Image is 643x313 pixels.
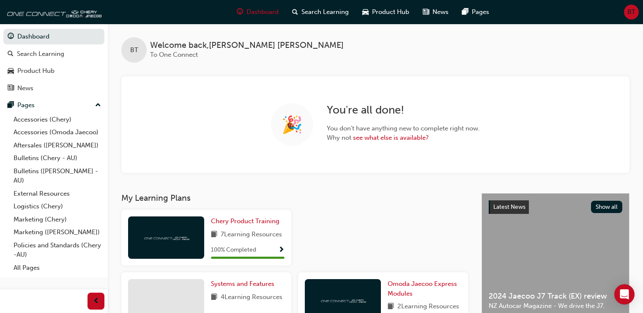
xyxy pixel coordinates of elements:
[8,85,14,92] span: news-icon
[320,296,366,304] img: oneconnect
[372,7,409,17] span: Product Hub
[143,233,189,241] img: oneconnect
[95,100,101,111] span: up-icon
[211,280,274,288] span: Systems and Features
[327,103,480,117] h2: You're all done!
[8,50,14,58] span: search-icon
[237,7,243,17] span: guage-icon
[3,80,104,96] a: News
[10,113,104,126] a: Accessories (Chery)
[455,3,496,21] a: pages-iconPages
[489,291,622,301] span: 2024 Jaecoo J7 Track (EX) review
[356,3,416,21] a: car-iconProduct Hub
[8,67,14,75] span: car-icon
[10,226,104,239] a: Marketing ([PERSON_NAME])
[397,302,459,312] span: 2 Learning Resources
[221,230,282,240] span: 7 Learning Resources
[489,200,622,214] a: Latest NewsShow all
[432,7,449,17] span: News
[489,301,622,311] span: NZ Autocar Magazine - We drive the J7.
[3,27,104,97] button: DashboardSearch LearningProduct HubNews
[230,3,285,21] a: guage-iconDashboard
[10,139,104,152] a: Aftersales ([PERSON_NAME])
[10,200,104,213] a: Logistics (Chery)
[211,292,217,303] span: book-icon
[8,33,14,41] span: guage-icon
[3,46,104,62] a: Search Learning
[10,187,104,200] a: External Resources
[3,97,104,113] button: Pages
[388,280,457,297] span: Omoda Jaecoo Express Modules
[130,45,138,55] span: BT
[416,3,455,21] a: news-iconNews
[93,296,99,307] span: prev-icon
[8,102,14,109] span: pages-icon
[278,247,285,254] span: Show Progress
[627,7,635,17] span: BT
[17,100,35,110] div: Pages
[17,49,64,59] div: Search Learning
[327,124,480,133] span: You don't have anything new to complete right now.
[493,203,525,211] span: Latest News
[388,302,394,312] span: book-icon
[10,239,104,261] a: Policies and Standards (Chery -AU)
[211,216,283,226] a: Chery Product Training
[150,51,198,58] span: To One Connect
[362,7,369,17] span: car-icon
[462,7,468,17] span: pages-icon
[121,193,468,203] h3: My Learning Plans
[211,230,217,240] span: book-icon
[211,217,279,225] span: Chery Product Training
[10,261,104,274] a: All Pages
[246,7,279,17] span: Dashboard
[3,63,104,79] a: Product Hub
[472,7,489,17] span: Pages
[221,292,282,303] span: 4 Learning Resources
[4,3,101,20] img: oneconnect
[10,152,104,165] a: Bulletins (Chery - AU)
[150,41,344,50] span: Welcome back , [PERSON_NAME] [PERSON_NAME]
[591,201,623,213] button: Show all
[17,66,55,76] div: Product Hub
[211,279,278,289] a: Systems and Features
[624,5,639,19] button: BT
[327,133,480,143] span: Why not
[292,7,298,17] span: search-icon
[353,134,429,141] a: see what else is available?
[614,284,635,305] div: Open Intercom Messenger
[388,279,461,298] a: Omoda Jaecoo Express Modules
[211,245,256,255] span: 100 % Completed
[3,29,104,44] a: Dashboard
[10,213,104,226] a: Marketing (Chery)
[423,7,429,17] span: news-icon
[285,3,356,21] a: search-iconSearch Learning
[10,165,104,187] a: Bulletins ([PERSON_NAME] - AU)
[17,83,33,93] div: News
[10,126,104,139] a: Accessories (Omoda Jaecoo)
[301,7,349,17] span: Search Learning
[278,245,285,255] button: Show Progress
[282,120,303,130] span: 🎉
